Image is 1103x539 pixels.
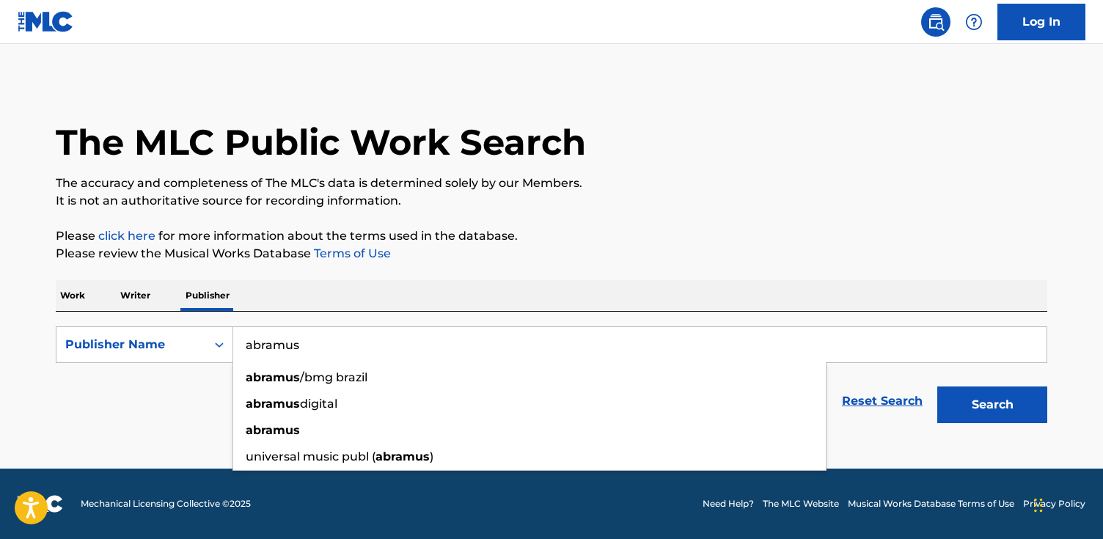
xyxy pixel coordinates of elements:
a: Reset Search [835,385,930,417]
img: help [965,13,983,31]
span: universal music publ ( [246,450,375,463]
iframe: Chat Widget [1030,469,1103,539]
div: Drag [1034,483,1043,527]
p: The accuracy and completeness of The MLC's data is determined solely by our Members. [56,175,1047,192]
strong: abramus [246,370,300,384]
strong: abramus [375,450,430,463]
span: digital [300,397,337,411]
p: Please review the Musical Works Database [56,245,1047,263]
div: Help [959,7,989,37]
a: Need Help? [703,497,754,510]
p: Work [56,280,89,311]
a: The MLC Website [763,497,839,510]
p: Publisher [181,280,234,311]
a: Privacy Policy [1023,497,1085,510]
strong: abramus [246,423,300,437]
span: /bmg brazil [300,370,367,384]
button: Search [937,386,1047,423]
span: ) [430,450,433,463]
strong: abramus [246,397,300,411]
span: Mechanical Licensing Collective © 2025 [81,497,251,510]
p: Please for more information about the terms used in the database. [56,227,1047,245]
div: Publisher Name [65,336,197,353]
form: Search Form [56,326,1047,430]
a: Public Search [921,7,950,37]
img: search [927,13,945,31]
a: Terms of Use [311,246,391,260]
p: Writer [116,280,155,311]
p: It is not an authoritative source for recording information. [56,192,1047,210]
a: Log In [997,4,1085,40]
img: logo [18,495,63,513]
a: Musical Works Database Terms of Use [848,497,1014,510]
a: click here [98,229,155,243]
h1: The MLC Public Work Search [56,120,586,164]
img: MLC Logo [18,11,74,32]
